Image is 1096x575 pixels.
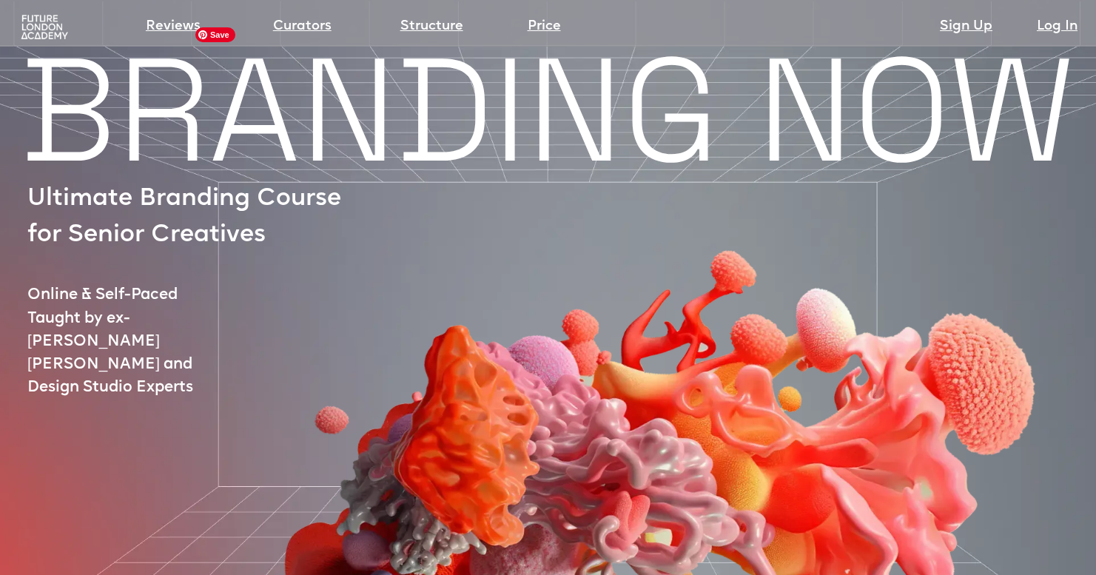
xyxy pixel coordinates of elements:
a: Price [528,16,561,37]
p: Taught by ex-[PERSON_NAME] [PERSON_NAME] and Design Studio Experts [27,307,246,399]
a: Reviews [146,16,201,37]
a: Curators [273,16,332,37]
a: Log In [1037,16,1077,37]
a: Sign Up [940,16,992,37]
span: Save [195,27,235,42]
p: Ultimate Branding Course for Senior Creatives [27,181,356,254]
a: Structure [400,16,463,37]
